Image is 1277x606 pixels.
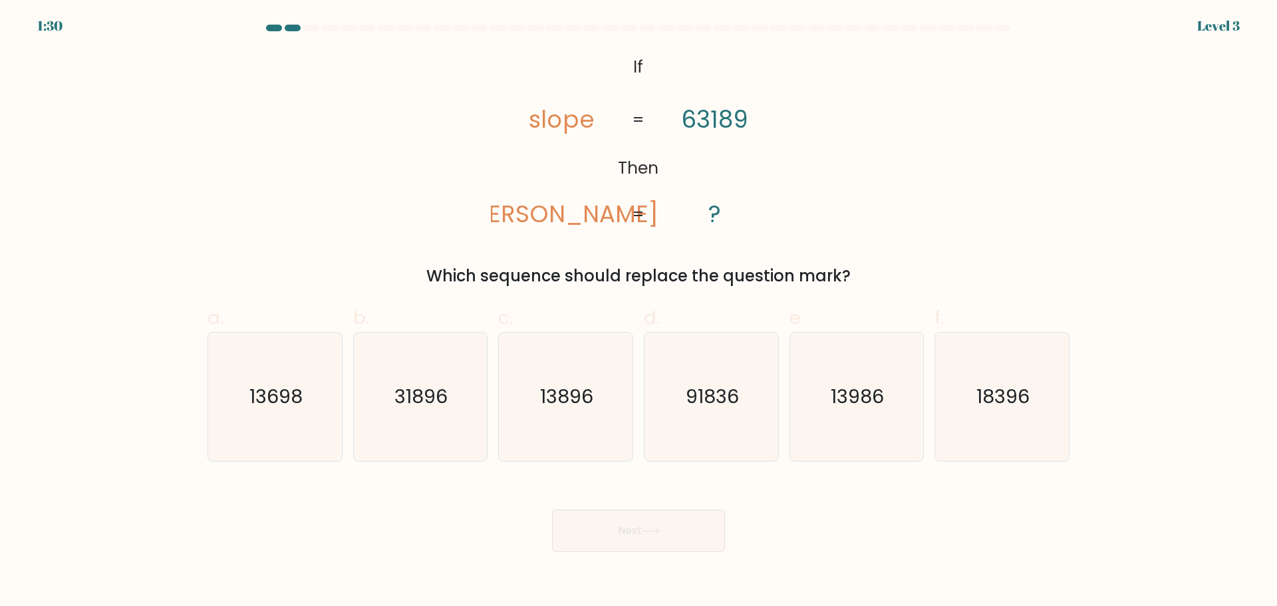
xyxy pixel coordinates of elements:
span: f. [934,305,944,331]
text: 13986 [831,383,885,410]
tspan: [PERSON_NAME] [465,198,659,230]
text: 91836 [686,383,739,410]
span: b. [353,305,369,331]
tspan: 63189 [682,104,749,136]
tspan: ? [709,198,722,230]
text: 18396 [977,383,1030,410]
tspan: Then [619,157,659,180]
span: e. [789,305,804,331]
tspan: If [634,55,644,78]
svg: @import url('[URL][DOMAIN_NAME]); [491,51,786,232]
tspan: slope [529,104,595,136]
span: d. [644,305,660,331]
text: 13698 [249,383,303,410]
text: 31896 [395,383,448,410]
div: 1:30 [37,16,63,36]
text: 13896 [541,383,594,410]
div: Level 3 [1197,16,1240,36]
tspan: = [633,108,644,132]
span: a. [208,305,223,331]
button: Next [552,510,725,552]
tspan: = [633,203,644,226]
div: Which sequence should replace the question mark? [215,264,1062,288]
span: c. [498,305,513,331]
